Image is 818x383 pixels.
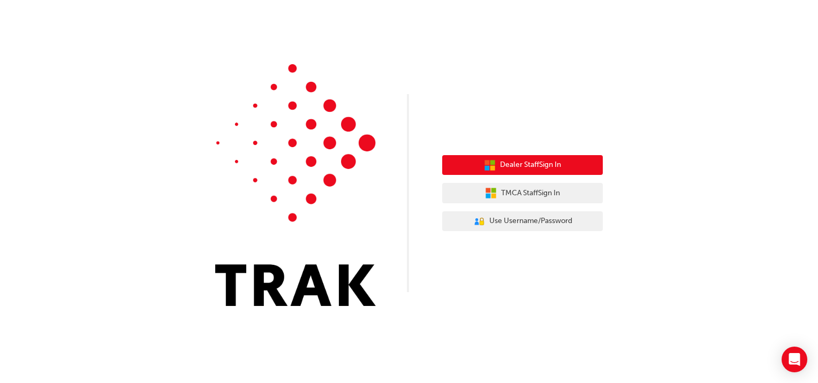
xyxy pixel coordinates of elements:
[500,159,561,171] span: Dealer Staff Sign In
[501,187,560,200] span: TMCA Staff Sign In
[782,347,807,372] div: Open Intercom Messenger
[442,155,603,175] button: Dealer StaffSign In
[489,215,572,227] span: Use Username/Password
[442,183,603,203] button: TMCA StaffSign In
[442,211,603,232] button: Use Username/Password
[215,64,376,306] img: Trak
